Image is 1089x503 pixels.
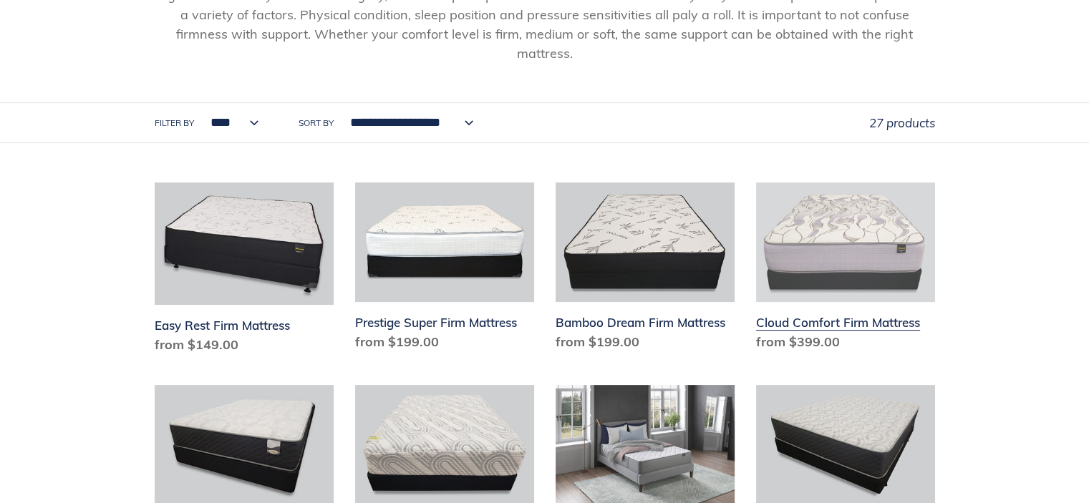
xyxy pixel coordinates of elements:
[299,117,334,130] label: Sort by
[556,182,735,357] a: Bamboo Dream Firm Mattress
[155,117,194,130] label: Filter by
[869,115,935,130] span: 27 products
[756,182,935,357] a: Cloud Comfort Firm Mattress
[355,182,534,357] a: Prestige Super Firm Mattress
[155,182,334,360] a: Easy Rest Firm Mattress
